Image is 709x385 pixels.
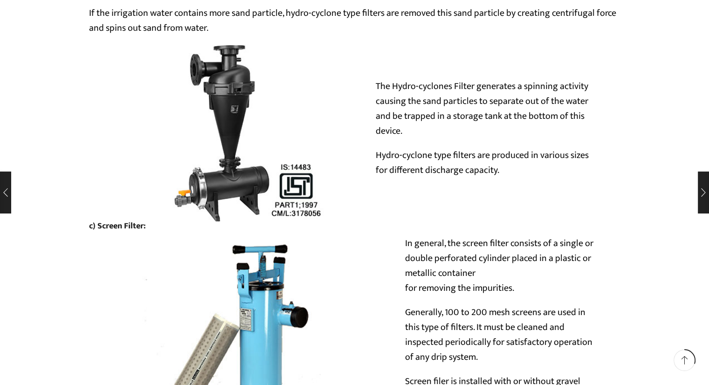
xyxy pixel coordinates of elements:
[89,45,355,221] img: Hydrocyclone-Filter
[89,219,146,233] a: c) Screen Filter:
[405,305,601,364] p: Generally, 100 to 200 mesh screens are used in this type of filters. It must be cleaned and inspe...
[376,79,599,138] p: The Hydro-cyclones Filter generates a spinning activity causing the sand particles to separate ou...
[89,6,620,35] p: If the irrigation water contains more sand particle, hydro-cyclone type filters are removed this ...
[376,148,599,178] p: Hydro-cyclone type filters are produced in various sizes for different discharge capacity.
[405,236,601,296] p: In general, the screen filter consists of a single or double perforated cylinder placed in a plas...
